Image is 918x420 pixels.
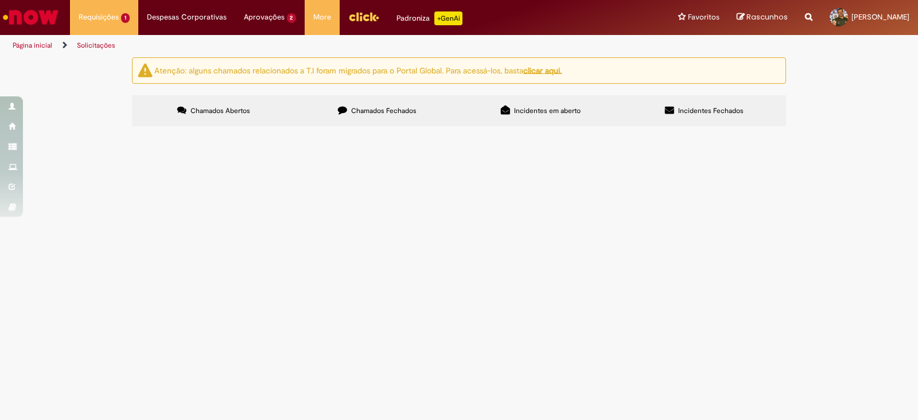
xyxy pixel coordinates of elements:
span: Chamados Abertos [190,106,250,115]
span: Despesas Corporativas [147,11,227,23]
p: +GenAi [434,11,462,25]
a: Página inicial [13,41,52,50]
a: Solicitações [77,41,115,50]
span: Incidentes em aberto [514,106,581,115]
span: 2 [287,13,297,23]
span: More [313,11,331,23]
span: [PERSON_NAME] [851,12,909,22]
ul: Trilhas de página [9,35,604,56]
span: 1 [121,13,130,23]
span: Aprovações [244,11,285,23]
a: clicar aqui. [523,65,562,75]
span: Rascunhos [746,11,788,22]
img: click_logo_yellow_360x200.png [348,8,379,25]
span: Requisições [79,11,119,23]
ng-bind-html: Atenção: alguns chamados relacionados a T.I foram migrados para o Portal Global. Para acessá-los,... [154,65,562,75]
div: Padroniza [396,11,462,25]
a: Rascunhos [737,12,788,23]
span: Favoritos [688,11,719,23]
span: Incidentes Fechados [678,106,744,115]
span: Chamados Fechados [351,106,417,115]
img: ServiceNow [1,6,60,29]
